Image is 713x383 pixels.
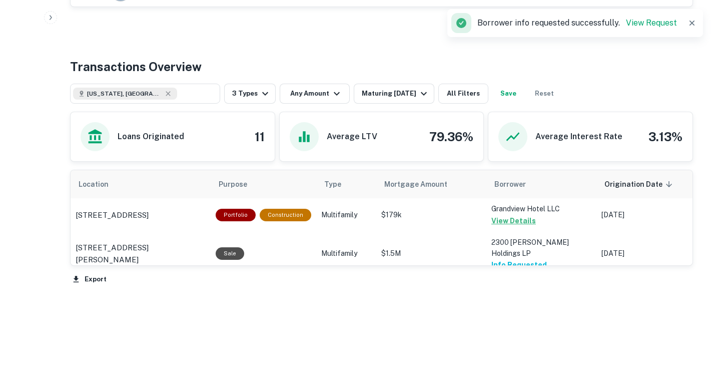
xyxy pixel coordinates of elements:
button: Reset [528,84,560,104]
a: [STREET_ADDRESS] [76,209,206,221]
div: This is a portfolio loan with 2 properties [216,209,256,221]
p: Grandview Hotel LLC [491,203,591,214]
p: Borrower info requested successfully. [477,17,677,29]
th: Location [71,170,211,198]
h6: Loans Originated [118,131,184,143]
button: View Details [491,215,536,227]
span: [US_STATE], [GEOGRAPHIC_DATA] [87,89,162,98]
iframe: Chat Widget [663,303,713,351]
span: Origination Date [604,178,675,190]
div: scrollable content [71,170,692,265]
span: Mortgage Amount [384,178,460,190]
p: [DATE] [601,210,691,220]
h6: Average LTV [327,131,377,143]
p: 2300 [PERSON_NAME] Holdings LP [491,237,591,259]
div: Sale [216,247,244,260]
span: Purpose [219,178,260,190]
button: All Filters [438,84,488,104]
h6: Average Interest Rate [535,131,622,143]
div: This loan purpose was for construction [260,209,311,221]
div: Maturing [DATE] [362,88,430,100]
h4: 3.13% [648,128,682,146]
p: $179k [381,210,481,220]
button: Save your search to get updates of matches that match your search criteria. [492,84,524,104]
th: Type [316,170,376,198]
th: Origination Date [596,170,696,198]
button: Any Amount [280,84,350,104]
span: Type [324,178,341,190]
p: [STREET_ADDRESS] [76,209,149,221]
th: Purpose [211,170,316,198]
p: Multifamily [321,248,371,259]
p: Multifamily [321,210,371,220]
button: Info Requested [491,259,547,271]
p: [DATE] [601,248,691,259]
button: Export [70,272,109,287]
a: View Request [626,18,677,28]
a: [STREET_ADDRESS][PERSON_NAME] [76,242,206,265]
th: Mortgage Amount [376,170,486,198]
button: Maturing [DATE] [354,84,434,104]
span: Borrower [494,178,526,190]
h4: Transactions Overview [70,58,202,76]
span: Location [79,178,122,190]
h4: 11 [255,128,265,146]
th: Borrower [486,170,596,198]
p: $1.5M [381,248,481,259]
button: 3 Types [224,84,276,104]
h4: 79.36% [429,128,473,146]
